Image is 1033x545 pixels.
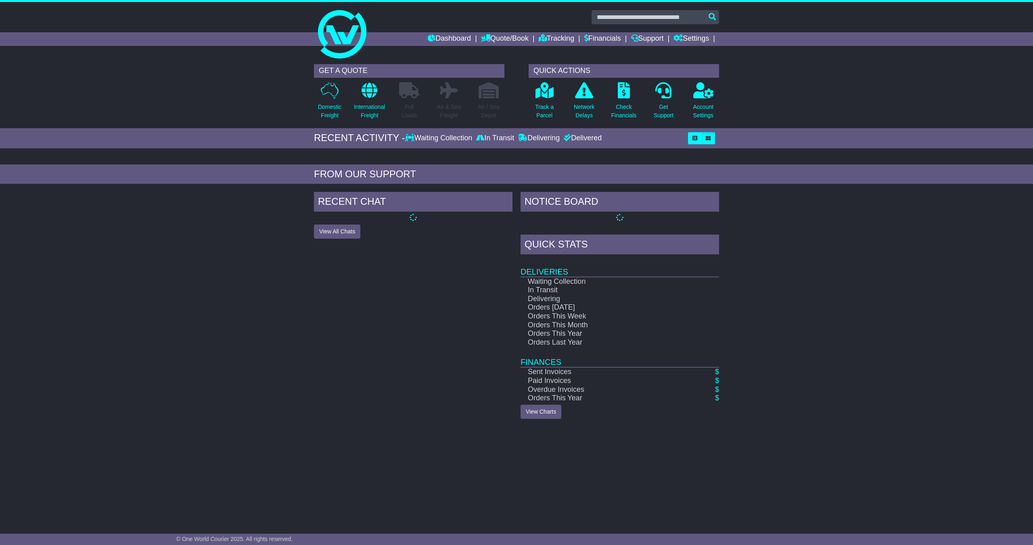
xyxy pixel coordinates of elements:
a: Dashboard [428,32,471,46]
span: © One World Courier 2025. All rights reserved. [176,536,293,542]
p: Network Delays [574,103,594,120]
a: Quote/Book [481,32,529,46]
div: Quick Stats [521,235,719,256]
p: Account Settings [693,103,714,120]
a: $ [715,377,719,385]
div: FROM OUR SUPPORT [314,168,719,180]
a: NetworkDelays [573,82,595,124]
div: Waiting Collection [405,134,474,143]
a: $ [715,385,719,393]
a: GetSupport [653,82,674,124]
a: DomesticFreight [318,82,342,124]
a: View Charts [521,405,561,419]
td: Waiting Collection [521,277,690,286]
td: Finances [521,347,719,367]
a: $ [715,394,719,402]
td: Orders This Year [521,329,690,338]
a: $ [715,368,719,376]
td: Orders This Year [521,394,690,403]
td: Orders Last Year [521,338,690,347]
p: Track a Parcel [535,103,554,120]
div: GET A QUOTE [314,64,504,78]
div: Delivering [516,134,562,143]
div: RECENT CHAT [314,192,512,214]
td: Paid Invoices [521,377,690,385]
p: Domestic Freight [318,103,341,120]
td: Deliveries [521,256,719,277]
div: QUICK ACTIONS [529,64,719,78]
a: Financials [584,32,621,46]
a: Track aParcel [535,82,554,124]
p: International Freight [354,103,385,120]
td: Overdue Invoices [521,385,690,394]
button: View All Chats [314,225,360,239]
a: CheckFinancials [611,82,637,124]
div: RECENT ACTIVITY - [314,132,405,144]
a: Settings [673,32,709,46]
td: Orders [DATE] [521,303,690,312]
a: AccountSettings [693,82,714,124]
div: In Transit [474,134,516,143]
td: Sent Invoices [521,367,690,377]
p: Check Financials [611,103,637,120]
p: Full Loads [399,103,419,120]
a: Support [631,32,664,46]
td: Delivering [521,295,690,304]
p: Air & Sea Freight [437,103,461,120]
td: Orders This Week [521,312,690,321]
div: Delivered [562,134,602,143]
td: Orders This Month [521,321,690,330]
div: NOTICE BOARD [521,192,719,214]
p: Get Support [654,103,673,120]
p: Air / Sea Depot [478,103,500,120]
td: In Transit [521,286,690,295]
a: InternationalFreight [353,82,385,124]
a: Tracking [539,32,574,46]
